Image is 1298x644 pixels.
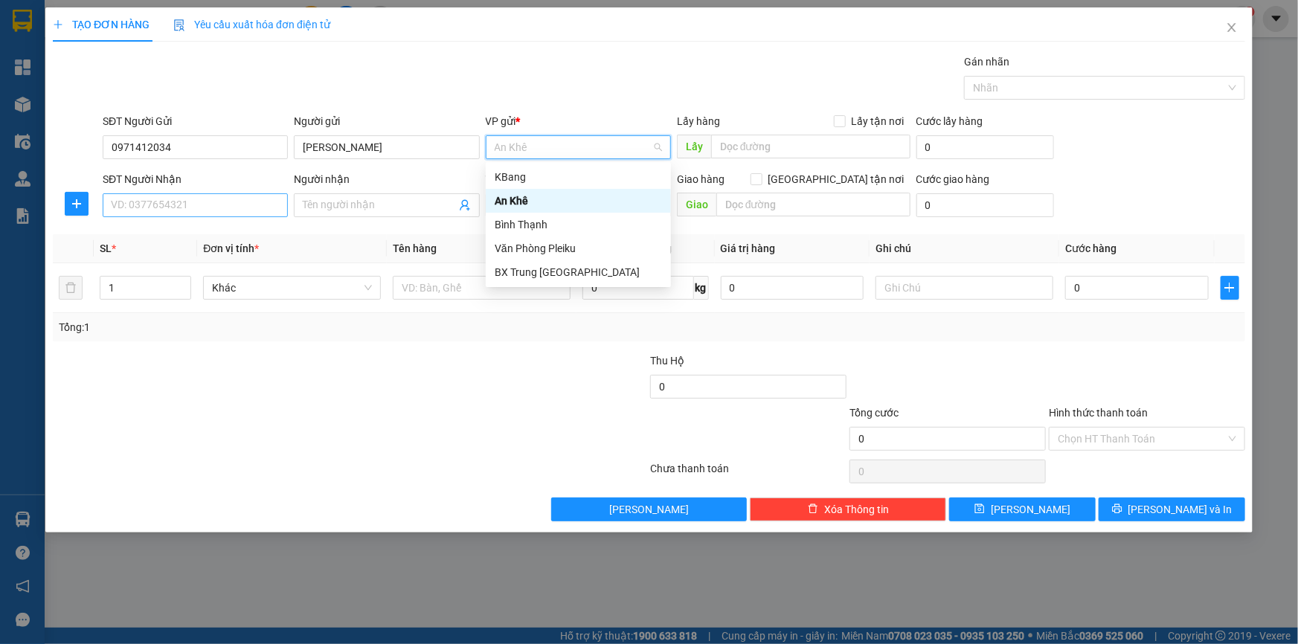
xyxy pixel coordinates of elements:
div: Văn Phòng Pleiku [495,240,662,257]
input: Ghi Chú [875,276,1053,300]
div: Văn Phòng Pleiku [486,236,671,260]
span: delete [808,503,818,515]
label: Cước giao hàng [916,173,990,185]
span: Xóa Thông tin [824,501,889,518]
span: printer [1112,503,1122,515]
span: Yêu cầu xuất hóa đơn điện tử [173,19,330,30]
span: TẠO ĐƠN HÀNG [53,19,150,30]
span: Giao hàng [677,173,724,185]
span: plus [65,198,88,210]
span: save [974,503,985,515]
input: 0 [721,276,864,300]
span: Thu Hộ [650,355,684,367]
label: Hình thức thanh toán [1049,407,1148,419]
button: [PERSON_NAME] [551,498,748,521]
span: user-add [459,199,471,211]
div: Người gửi [294,113,479,129]
span: [PERSON_NAME] và In [1128,501,1233,518]
span: [GEOGRAPHIC_DATA] tận nơi [762,171,910,187]
span: kg [694,276,709,300]
button: plus [65,192,89,216]
div: BX Trung [GEOGRAPHIC_DATA] [495,264,662,280]
label: Gán nhãn [964,56,1009,68]
span: Lấy hàng [677,115,720,127]
div: Người nhận [294,171,479,187]
div: KBang [495,169,662,185]
span: Lấy [677,135,711,158]
div: BX Trung Tâm Đà Nẵng [486,260,671,284]
div: Tổng: 1 [59,319,501,335]
span: plus [53,19,63,30]
div: Bình Thạnh [495,216,662,233]
span: An Khê [495,136,662,158]
button: deleteXóa Thông tin [750,498,946,521]
span: close [1226,22,1238,33]
input: VD: Bàn, Ghế [393,276,571,300]
button: printer[PERSON_NAME] và In [1099,498,1245,521]
div: An Khê [495,193,662,209]
div: SĐT Người Nhận [103,171,288,187]
label: Cước lấy hàng [916,115,983,127]
button: Close [1211,7,1253,49]
button: delete [59,276,83,300]
span: Lấy tận nơi [846,113,910,129]
div: VP gửi [486,113,671,129]
span: Đơn vị tính [203,242,259,254]
button: save[PERSON_NAME] [949,498,1096,521]
button: plus [1221,276,1239,300]
span: SL [100,242,112,254]
input: Dọc đường [716,193,910,216]
div: KBang [486,165,671,189]
span: Cước hàng [1065,242,1117,254]
span: [PERSON_NAME] [991,501,1070,518]
div: Bình Thạnh [486,213,671,236]
span: [PERSON_NAME] [609,501,689,518]
th: Ghi chú [870,234,1059,263]
span: Giá trị hàng [721,242,776,254]
img: icon [173,19,185,31]
span: Tổng cước [849,407,899,419]
span: Khác [212,277,372,299]
input: Cước giao hàng [916,193,1054,217]
div: SĐT Người Gửi [103,113,288,129]
div: Chưa thanh toán [649,460,849,486]
span: Tên hàng [393,242,437,254]
input: Dọc đường [711,135,910,158]
span: Giao [677,193,716,216]
span: plus [1221,282,1238,294]
input: Cước lấy hàng [916,135,1054,159]
div: An Khê [486,189,671,213]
